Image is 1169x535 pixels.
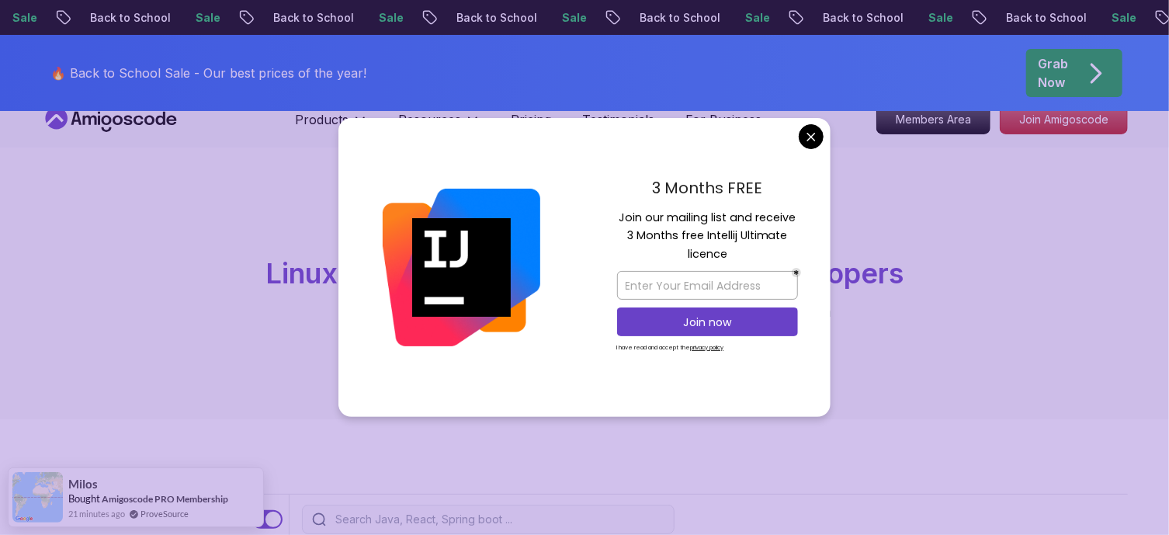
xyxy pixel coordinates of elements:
[50,64,366,82] p: 🔥 Back to School Sale - Our best prices of the year!
[668,10,717,26] p: Sale
[102,492,228,505] a: Amigoscode PRO Membership
[68,492,100,505] span: Bought
[140,507,189,520] a: ProveSource
[562,10,668,26] p: Back to School
[379,10,484,26] p: Back to School
[196,10,301,26] p: Back to School
[265,256,904,290] span: Linux Courses for Modern Software Developers
[745,10,851,26] p: Back to School
[1000,105,1128,134] a: Join Amigoscode
[12,10,118,26] p: Back to School
[1038,54,1068,92] p: Grab Now
[68,478,98,491] span: Milos
[484,10,534,26] p: Sale
[851,10,900,26] p: Sale
[324,301,845,345] p: Join practical linux courses designed for real-world development. Learn from scratch or deepen yo...
[877,106,990,134] p: Members Area
[68,507,125,520] span: 21 minutes ago
[1001,106,1127,134] p: Join Amigoscode
[332,512,664,527] input: Search Java, React, Spring boot ...
[118,10,168,26] p: Sale
[301,10,351,26] p: Sale
[12,472,63,523] img: provesource social proof notification image
[876,105,990,134] a: Members Area
[928,10,1034,26] p: Back to School
[296,110,368,141] button: Products
[1034,10,1084,26] p: Sale
[296,110,349,129] p: Products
